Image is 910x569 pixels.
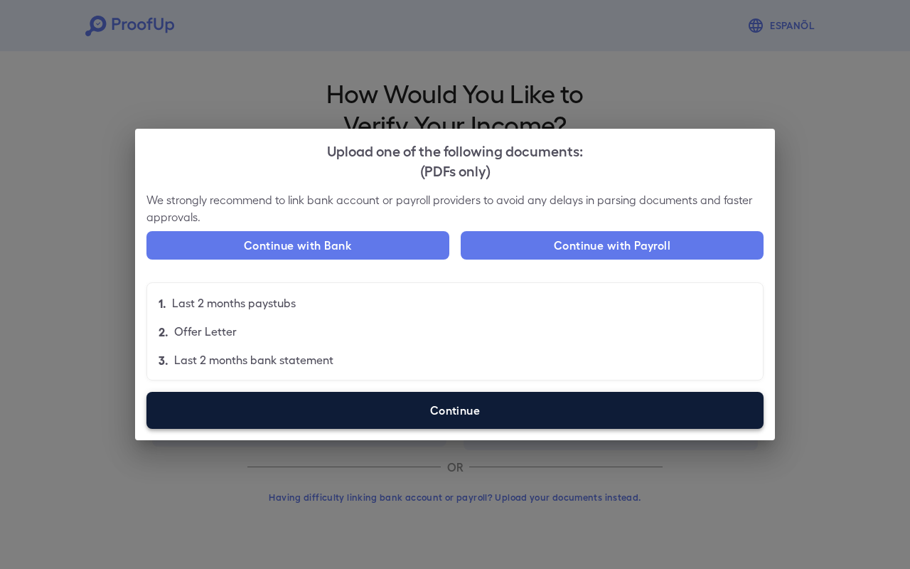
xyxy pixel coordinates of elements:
[172,294,296,312] p: Last 2 months paystubs
[174,351,333,368] p: Last 2 months bank statement
[146,191,764,225] p: We strongly recommend to link bank account or payroll providers to avoid any delays in parsing do...
[159,323,168,340] p: 2.
[461,231,764,260] button: Continue with Payroll
[159,351,168,368] p: 3.
[159,294,166,312] p: 1.
[146,160,764,180] div: (PDFs only)
[146,392,764,429] label: Continue
[146,231,449,260] button: Continue with Bank
[135,129,775,191] h2: Upload one of the following documents:
[174,323,237,340] p: Offer Letter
